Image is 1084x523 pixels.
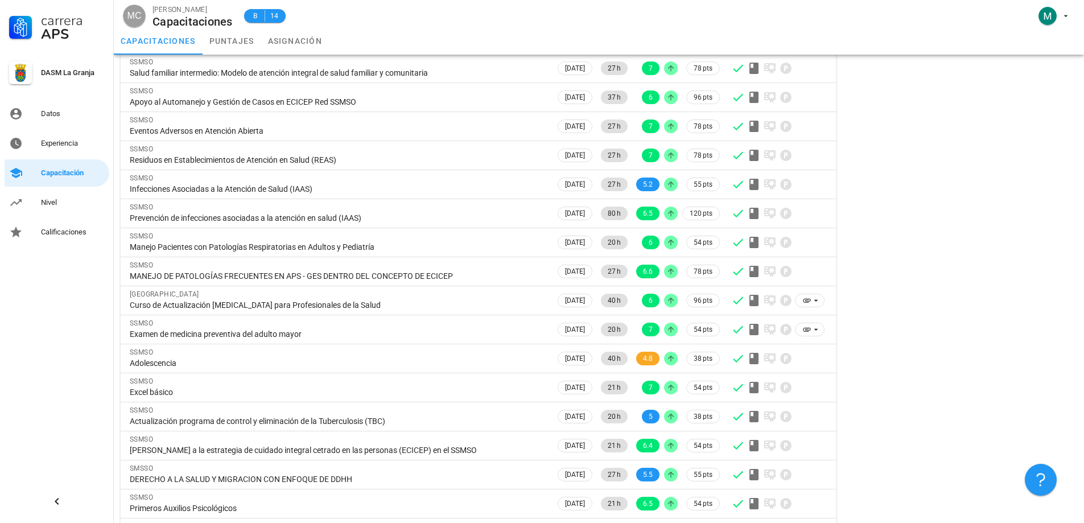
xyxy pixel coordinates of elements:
span: 14 [270,10,279,22]
span: [DATE] [565,120,585,133]
span: [DATE] [565,62,585,75]
span: 7 [649,120,653,133]
span: 55 pts [694,179,712,190]
span: 6 [649,90,653,104]
div: DASM La Granja [41,68,105,77]
div: Eventos Adversos en Atención Abierta [130,126,546,136]
span: [DATE] [565,439,585,452]
a: Datos [5,100,109,127]
span: 7 [649,323,653,336]
div: Salud familiar intermedio: Modelo de atención integral de salud familiar y comunitaria [130,68,546,78]
a: asignación [261,27,329,55]
span: 20 h [608,236,621,249]
div: Datos [41,109,105,118]
span: [DATE] [565,149,585,162]
div: Excel básico [130,387,546,397]
span: 40 h [608,294,621,307]
div: avatar [1038,7,1057,25]
span: 54 pts [694,237,712,248]
span: 38 pts [694,353,712,364]
a: capacitaciones [114,27,203,55]
span: 5.5 [643,468,653,481]
span: [GEOGRAPHIC_DATA] [130,290,199,298]
span: SSMSO [130,377,153,385]
span: 6.5 [643,497,653,510]
span: 55 pts [694,469,712,480]
span: [DATE] [565,207,585,220]
span: 38 pts [694,411,712,422]
span: 21 h [608,381,621,394]
div: Nivel [41,198,105,207]
span: SSMSO [130,116,153,124]
div: Apoyo al Automanejo y Gestión de Casos en ECICEP Red SSMSO [130,97,546,107]
a: Calificaciones [5,219,109,246]
span: 54 pts [694,440,712,451]
span: SSMSO [130,493,153,501]
div: MANEJO DE PATOLOGÍAS FRECUENTES EN APS - GES DENTRO DEL CONCEPTO DE ECICEP [130,271,546,281]
a: Capacitación [5,159,109,187]
div: Actualización programa de control y eliminación de la Tuberculosis (TBC) [130,416,546,426]
span: MC [127,5,142,27]
div: Residuos en Establecimientos de Atención en Salud (REAS) [130,155,546,165]
span: 27 h [608,265,621,278]
div: Manejo Pacientes con Patologías Respiratorias en Adultos y Pediatría [130,242,546,252]
span: [DATE] [565,91,585,104]
span: 120 pts [690,208,712,219]
div: Capacitación [41,168,105,178]
span: 6.5 [643,207,653,220]
div: Adolescencia [130,358,546,368]
span: B [251,10,260,22]
span: SSMSO [130,145,153,153]
span: 27 h [608,61,621,75]
a: puntajes [203,27,261,55]
div: Primeros Auxilios Psicológicos [130,503,546,513]
span: [DATE] [565,236,585,249]
span: 20 h [608,323,621,336]
span: SSMSO [130,58,153,66]
span: 27 h [608,120,621,133]
span: SSMSO [130,348,153,356]
span: 20 h [608,410,621,423]
span: 6 [649,294,653,307]
span: 7 [649,149,653,162]
span: 78 pts [694,150,712,161]
div: [PERSON_NAME] [152,4,233,15]
span: 21 h [608,439,621,452]
span: 96 pts [694,92,712,103]
span: SSMSO [130,174,153,182]
div: Capacitaciones [152,15,233,28]
span: [DATE] [565,381,585,394]
div: Experiencia [41,139,105,148]
div: APS [41,27,105,41]
span: 27 h [608,149,621,162]
a: Experiencia [5,130,109,157]
span: [DATE] [565,178,585,191]
span: [DATE] [565,468,585,481]
span: 37 h [608,90,621,104]
span: SSMSO [130,261,153,269]
span: 96 pts [694,295,712,306]
span: 6.6 [643,265,653,278]
span: 78 pts [694,266,712,277]
span: SSMSO [130,406,153,414]
span: 54 pts [694,382,712,393]
span: [DATE] [565,497,585,510]
span: [DATE] [565,352,585,365]
span: 80 h [608,207,621,220]
div: [PERSON_NAME] a la estrategia de cuidado integral cetrado en las personas (ECICEP) en el SSMSO [130,445,546,455]
div: DERECHO A LA SALUD Y MIGRACION CON ENFOQUE DE DDHH [130,474,546,484]
span: 21 h [608,497,621,510]
span: [DATE] [565,294,585,307]
span: SSMSO [130,232,153,240]
span: 7 [649,61,653,75]
span: 6 [649,236,653,249]
span: SSMSO [130,203,153,211]
div: Carrera [41,14,105,27]
div: Infecciones Asociadas a la Atención de Salud (IAAS) [130,184,546,194]
span: 5.2 [643,178,653,191]
span: SSMSO [130,87,153,95]
div: Calificaciones [41,228,105,237]
span: SSMSO [130,435,153,443]
span: 27 h [608,468,621,481]
div: Examen de medicina preventiva del adulto mayor [130,329,546,339]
